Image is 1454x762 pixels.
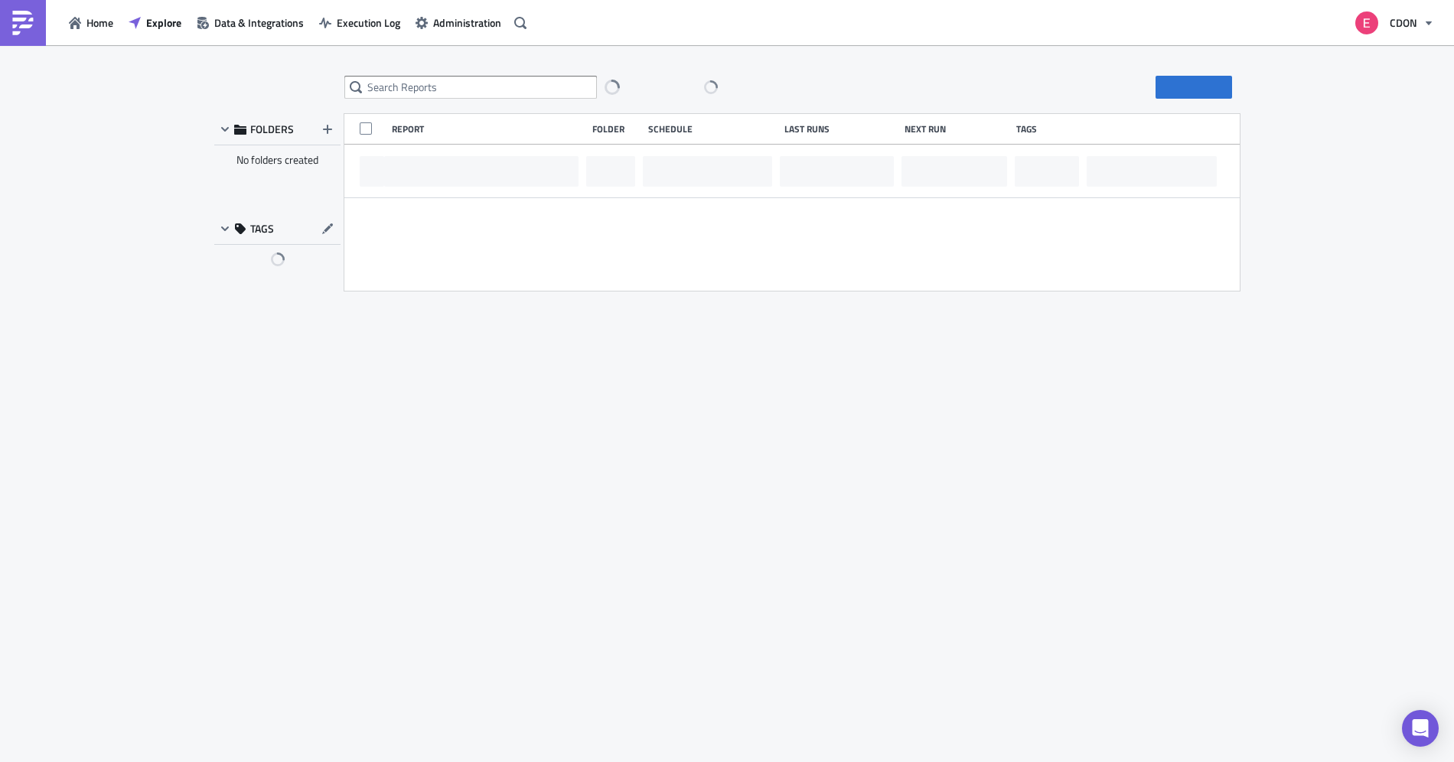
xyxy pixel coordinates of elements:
img: Avatar [1354,10,1380,36]
span: CDON [1390,15,1417,31]
button: Explore [121,11,189,34]
button: Administration [408,11,509,34]
div: Folder [592,123,641,135]
button: CDON [1346,6,1443,40]
span: Home [86,15,113,31]
div: Open Intercom Messenger [1402,710,1439,747]
span: Data & Integrations [214,15,304,31]
div: Schedule [648,123,777,135]
img: PushMetrics [11,11,35,35]
button: Data & Integrations [189,11,311,34]
div: Next Run [905,123,1009,135]
span: TAGS [250,222,274,236]
span: FOLDERS [250,122,294,136]
div: Last Runs [784,123,897,135]
button: Home [61,11,121,34]
div: Tags [1016,123,1081,135]
span: Administration [433,15,501,31]
button: Execution Log [311,11,408,34]
div: No folders created [214,145,341,174]
input: Search Reports [344,76,597,99]
span: Execution Log [337,15,400,31]
div: Report [392,123,585,135]
span: Explore [146,15,181,31]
